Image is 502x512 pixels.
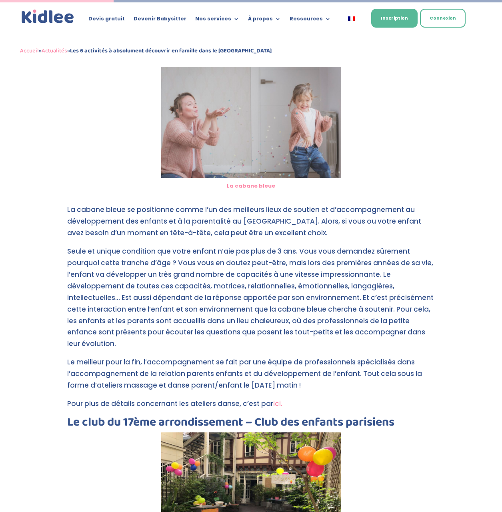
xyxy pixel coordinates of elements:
[248,16,281,25] a: À propos
[20,8,76,25] a: Kidlee Logo
[371,9,418,28] a: Inscription
[88,16,125,25] a: Devis gratuit
[67,416,435,432] h2: Le club du 17ème arrondissement – Club des enfants parisiens
[273,399,282,408] a: ici.
[134,16,186,25] a: Devenir Babysitter
[67,356,435,398] p: Le meilleur pour la fin, l’accompagnement se fait par une équipe de professionnels spécialisés da...
[42,46,67,56] a: Actualités
[20,46,272,56] span: » »
[67,246,435,356] p: Seule et unique condition que votre enfant n’aie pas plus de 3 ans. Vous vous demandez sûrement p...
[420,9,466,28] a: Connexion
[70,46,272,56] strong: Les 6 activités à absolument découvrir en famille dans le [GEOGRAPHIC_DATA]
[67,398,435,416] p: Pour plus de détails concernant les ateliers danse, c’est par
[20,8,76,25] img: logo_kidlee_bleu
[67,204,435,246] p: La cabane bleue se positionne comme l’un des meilleurs lieux de soutien et d’accompagnement au dé...
[20,46,39,56] a: Accueil
[348,16,355,21] img: Français
[227,182,275,190] a: La cabane bleue
[290,16,331,25] a: Ressources
[195,16,239,25] a: Nos services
